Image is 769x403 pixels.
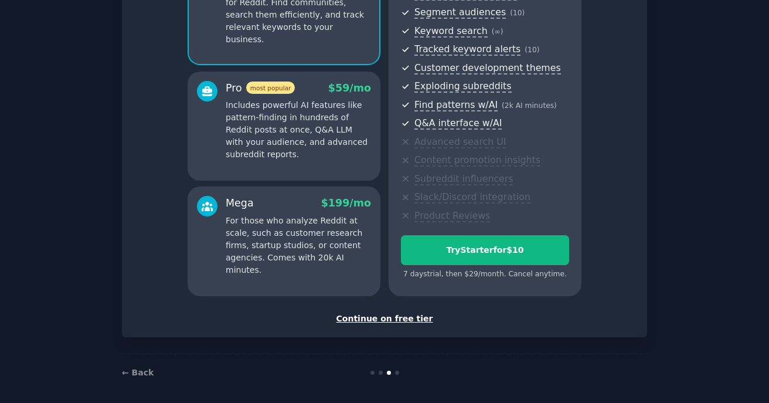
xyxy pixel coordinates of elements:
[122,368,154,377] a: ← Back
[321,197,371,209] span: $ 199 /mo
[414,173,513,185] span: Subreddit influencers
[414,6,506,19] span: Segment audiences
[414,191,530,204] span: Slack/Discord integration
[226,196,254,211] div: Mega
[414,80,511,93] span: Exploding subreddits
[328,82,371,94] span: $ 59 /mo
[414,25,488,38] span: Keyword search
[414,43,520,56] span: Tracked keyword alerts
[414,99,498,111] span: Find patterns w/AI
[492,28,503,36] span: ( ∞ )
[226,215,371,276] p: For those who analyze Reddit at scale, such as customer research firms, startup studios, or conte...
[414,136,506,148] span: Advanced search UI
[510,9,525,17] span: ( 10 )
[401,244,569,256] div: Try Starter for $10
[502,101,557,110] span: ( 2k AI minutes )
[414,210,490,222] span: Product Reviews
[246,82,295,94] span: most popular
[226,81,295,96] div: Pro
[525,46,539,54] span: ( 10 )
[414,154,540,167] span: Content promotion insights
[414,117,502,130] span: Q&A interface w/AI
[226,99,371,161] p: Includes powerful AI features like pattern-finding in hundreds of Reddit posts at once, Q&A LLM w...
[401,235,569,265] button: TryStarterfor$10
[414,62,561,74] span: Customer development themes
[134,313,635,325] div: Continue on free tier
[401,269,569,280] div: 7 days trial, then $ 29 /month . Cancel anytime.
